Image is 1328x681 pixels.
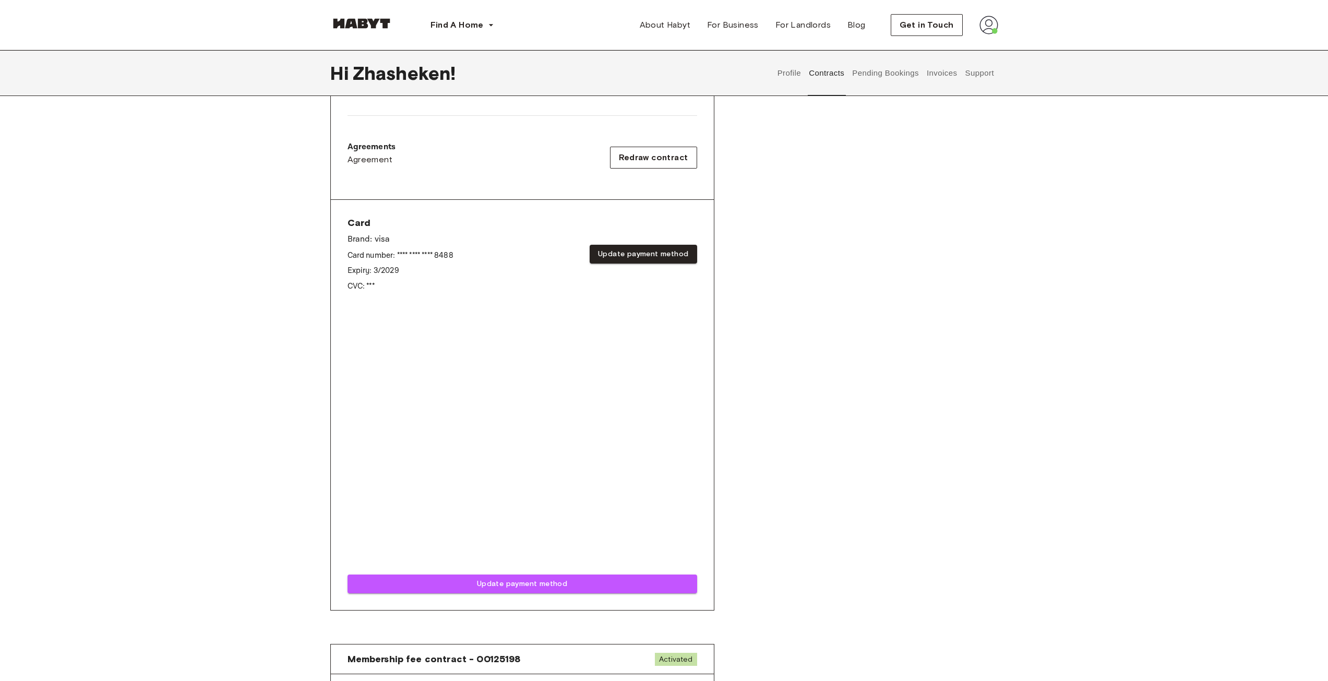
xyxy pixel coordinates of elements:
img: avatar [979,16,998,34]
a: For Landlords [767,15,839,35]
div: user profile tabs [773,50,998,96]
button: Find A Home [422,15,503,35]
span: Card [348,217,453,229]
p: Brand: visa [348,233,453,246]
span: Get in Touch [900,19,954,31]
iframe: Secure payment input frame [345,306,699,568]
span: Redraw contract [619,151,688,164]
a: About Habyt [631,15,699,35]
button: Get in Touch [891,14,963,36]
button: Profile [776,50,803,96]
button: Invoices [925,50,958,96]
p: Expiry: 3 / 2029 [348,265,453,276]
p: Agreements [348,141,396,153]
a: Agreement [348,153,396,166]
button: Redraw contract [610,147,697,169]
img: Habyt [330,18,393,29]
a: Blog [839,15,874,35]
span: For Business [707,19,759,31]
span: For Landlords [775,19,831,31]
button: Contracts [808,50,846,96]
span: About Habyt [640,19,690,31]
span: Blog [847,19,866,31]
span: Membership fee contract - 00125198 [348,653,521,665]
span: Hi [330,62,353,84]
button: Support [964,50,996,96]
span: Agreement [348,153,393,166]
span: Activated [655,653,697,666]
a: For Business [699,15,767,35]
span: Find A Home [430,19,484,31]
span: Zhasheken ! [353,62,456,84]
button: Update payment method [348,575,697,594]
button: Pending Bookings [851,50,920,96]
button: Update payment method [590,245,697,264]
